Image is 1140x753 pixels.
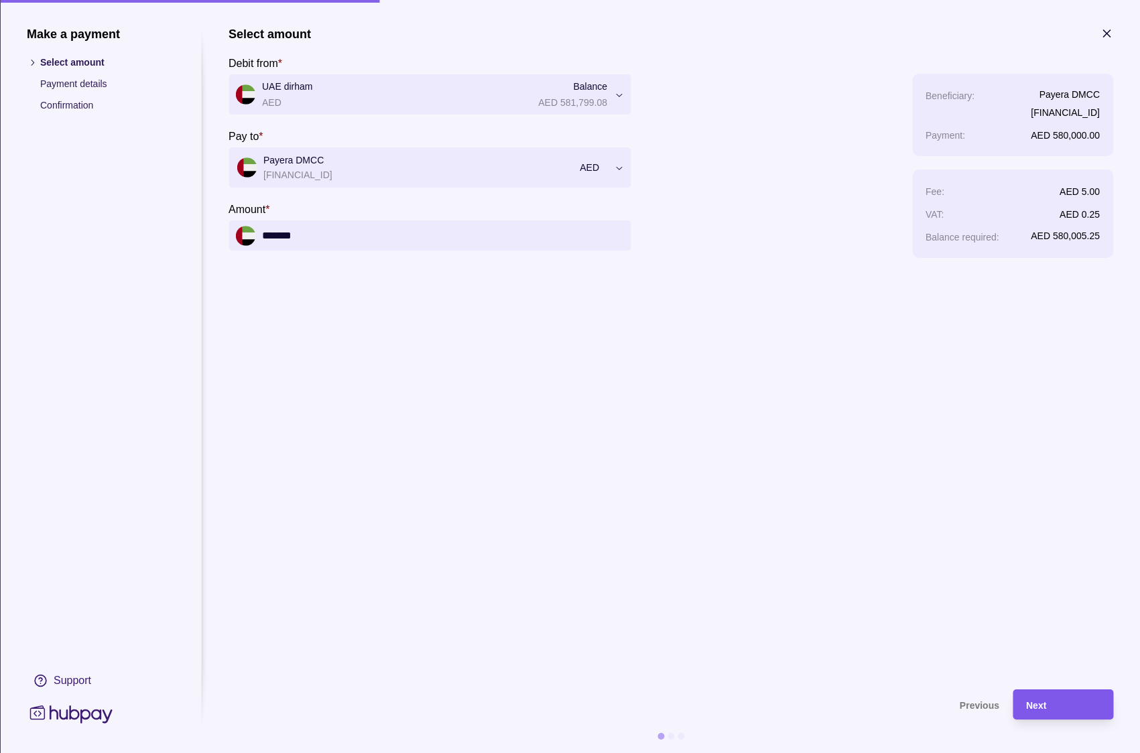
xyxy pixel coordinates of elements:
h1: Select amount [229,27,311,42]
p: Payera DMCC [1031,87,1100,102]
p: Debit from [229,58,278,69]
p: Payment : [926,130,965,141]
label: Debit from [229,55,282,71]
p: VAT : [926,209,944,220]
span: Previous [960,700,999,711]
label: Amount [229,201,269,217]
p: AED 0.25 [1060,209,1100,220]
p: AED 5.00 [1060,186,1100,197]
p: Confirmation [40,98,174,113]
p: Beneficiary : [926,90,974,101]
button: Previous [229,689,999,720]
p: Payment details [40,76,174,91]
p: [FINANCIAL_ID] [1031,105,1100,120]
p: Select amount [40,55,174,70]
div: Support [54,673,91,688]
p: Fee : [926,186,944,197]
p: Balance required : [926,232,999,243]
a: Support [27,667,174,695]
img: ae [237,157,257,178]
button: Next [1013,689,1113,720]
p: Amount [229,204,265,215]
img: ae [235,226,255,246]
span: Next [1026,700,1046,711]
p: Pay to [229,131,259,142]
p: Payera DMCC [263,153,573,167]
p: AED 580,000.00 [1031,130,1100,141]
h1: Make a payment [27,27,174,42]
p: AED 580,005.25 [1031,230,1100,241]
input: amount [262,220,624,251]
label: Pay to [229,128,263,144]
